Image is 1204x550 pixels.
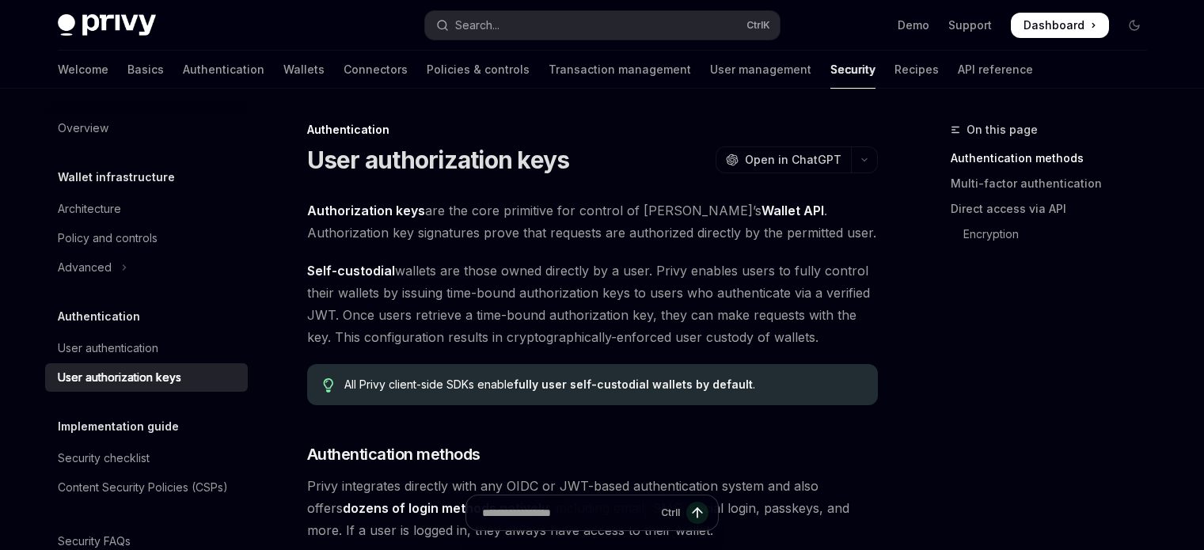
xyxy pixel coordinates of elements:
a: Security checklist [45,444,248,472]
strong: fully user self-custodial wallets by default [514,377,753,391]
span: On this page [967,120,1038,139]
a: Recipes [894,51,939,89]
input: Ask a question... [482,495,655,530]
a: Connectors [344,51,408,89]
a: Policies & controls [427,51,530,89]
a: Content Security Policies (CSPs) [45,473,248,502]
span: Privy integrates directly with any OIDC or JWT-based authentication system and also offers , incl... [307,475,878,541]
div: Overview [58,119,108,138]
div: Content Security Policies (CSPs) [58,478,228,497]
span: wallets are those owned directly by a user. Privy enables users to fully control their wallets by... [307,260,878,348]
span: Authentication methods [307,443,480,465]
img: dark logo [58,14,156,36]
a: Overview [45,114,248,142]
a: User management [710,51,811,89]
a: Policy and controls [45,224,248,252]
h5: Implementation guide [58,417,179,436]
a: Authentication methods [951,146,1160,171]
svg: Tip [323,378,334,393]
h1: User authorization keys [307,146,570,174]
div: Advanced [58,258,112,277]
a: Support [948,17,992,33]
a: Wallet API [762,203,824,219]
a: Welcome [58,51,108,89]
a: API reference [958,51,1033,89]
button: Toggle dark mode [1122,13,1147,38]
span: Dashboard [1024,17,1084,33]
a: Transaction management [549,51,691,89]
a: Authentication [183,51,264,89]
button: Send message [686,502,708,524]
a: Security [830,51,875,89]
h5: Authentication [58,307,140,326]
div: Policy and controls [58,229,158,248]
a: Authorization keys [307,203,425,219]
div: Architecture [58,199,121,218]
button: Open in ChatGPT [716,146,851,173]
a: Direct access via API [951,196,1160,222]
a: Multi-factor authentication [951,171,1160,196]
a: Encryption [951,222,1160,247]
button: Toggle Advanced section [45,253,248,282]
a: Basics [127,51,164,89]
div: Security checklist [58,449,150,468]
button: Open search [425,11,780,40]
a: Dashboard [1011,13,1109,38]
div: User authentication [58,339,158,358]
a: Demo [898,17,929,33]
strong: Self-custodial [307,263,395,279]
span: Open in ChatGPT [745,152,841,168]
span: are the core primitive for control of [PERSON_NAME]’s . Authorization key signatures prove that r... [307,199,878,244]
div: All Privy client-side SDKs enable . [344,377,861,393]
div: Authentication [307,122,878,138]
a: Architecture [45,195,248,223]
div: User authorization keys [58,368,181,387]
span: Ctrl K [746,19,770,32]
a: User authorization keys [45,363,248,392]
div: Search... [455,16,499,35]
a: Wallets [283,51,325,89]
h5: Wallet infrastructure [58,168,175,187]
a: User authentication [45,334,248,362]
